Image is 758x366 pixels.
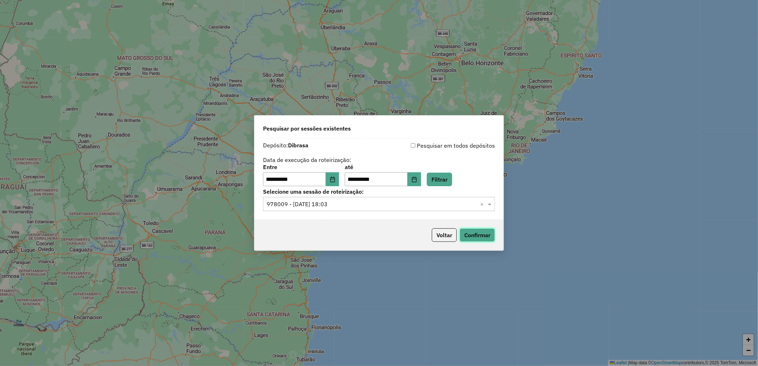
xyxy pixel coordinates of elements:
[263,163,339,171] label: Entre
[263,156,351,164] label: Data de execução da roteirização:
[288,142,308,149] strong: Dibrasa
[432,228,457,242] button: Voltar
[263,124,351,133] span: Pesquisar por sessões existentes
[460,228,495,242] button: Confirmar
[379,141,495,150] div: Pesquisar em todos depósitos
[427,173,452,186] button: Filtrar
[326,172,339,187] button: Choose Date
[345,163,421,171] label: até
[480,200,486,208] span: Clear all
[263,141,308,149] label: Depósito:
[263,187,495,196] label: Selecione uma sessão de roteirização:
[408,172,421,187] button: Choose Date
